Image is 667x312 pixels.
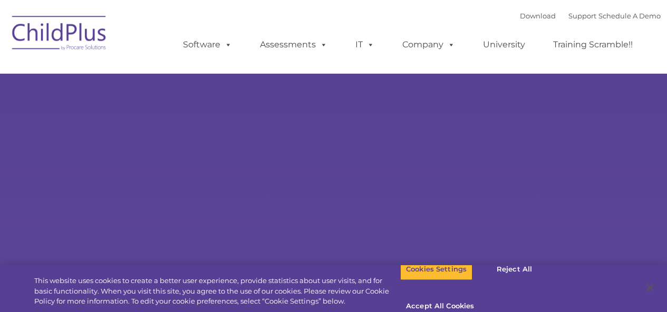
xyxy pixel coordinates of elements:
button: Reject All [481,258,547,280]
a: Download [520,12,556,20]
a: Training Scramble!! [543,34,643,55]
a: Schedule A Demo [598,12,661,20]
font: | [520,12,661,20]
button: Close [639,276,662,299]
img: ChildPlus by Procare Solutions [7,8,112,61]
div: This website uses cookies to create a better user experience, provide statistics about user visit... [34,276,400,307]
button: Cookies Settings [400,258,472,280]
a: Support [568,12,596,20]
a: University [472,34,536,55]
a: Company [392,34,466,55]
a: Software [172,34,243,55]
a: Assessments [249,34,338,55]
a: IT [345,34,385,55]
